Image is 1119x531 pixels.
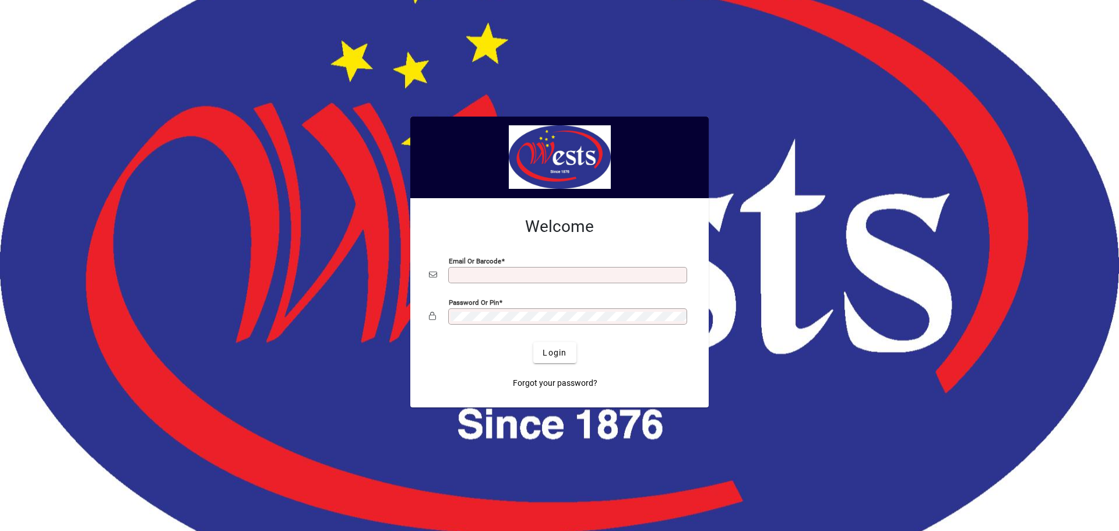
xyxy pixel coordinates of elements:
span: Login [543,347,566,359]
span: Forgot your password? [513,377,597,389]
button: Login [533,342,576,363]
a: Forgot your password? [508,372,602,393]
h2: Welcome [429,217,690,237]
mat-label: Password or Pin [449,298,499,307]
mat-label: Email or Barcode [449,257,501,265]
